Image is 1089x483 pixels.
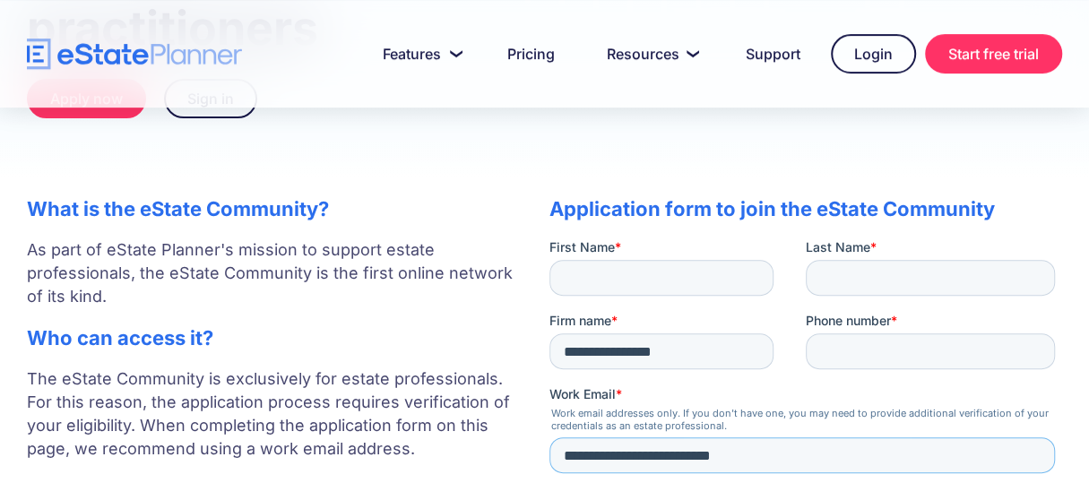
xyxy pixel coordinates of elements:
[27,39,242,70] a: home
[27,238,514,308] p: As part of eState Planner's mission to support estate professionals, the eState Community is the ...
[585,36,715,72] a: Resources
[27,197,514,220] h2: What is the eState Community?
[925,34,1062,73] a: Start free trial
[549,197,1062,220] h2: Application form to join the eState Community
[724,36,822,72] a: Support
[486,36,576,72] a: Pricing
[27,326,514,349] h2: Who can access it?
[831,34,916,73] a: Login
[361,36,477,72] a: Features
